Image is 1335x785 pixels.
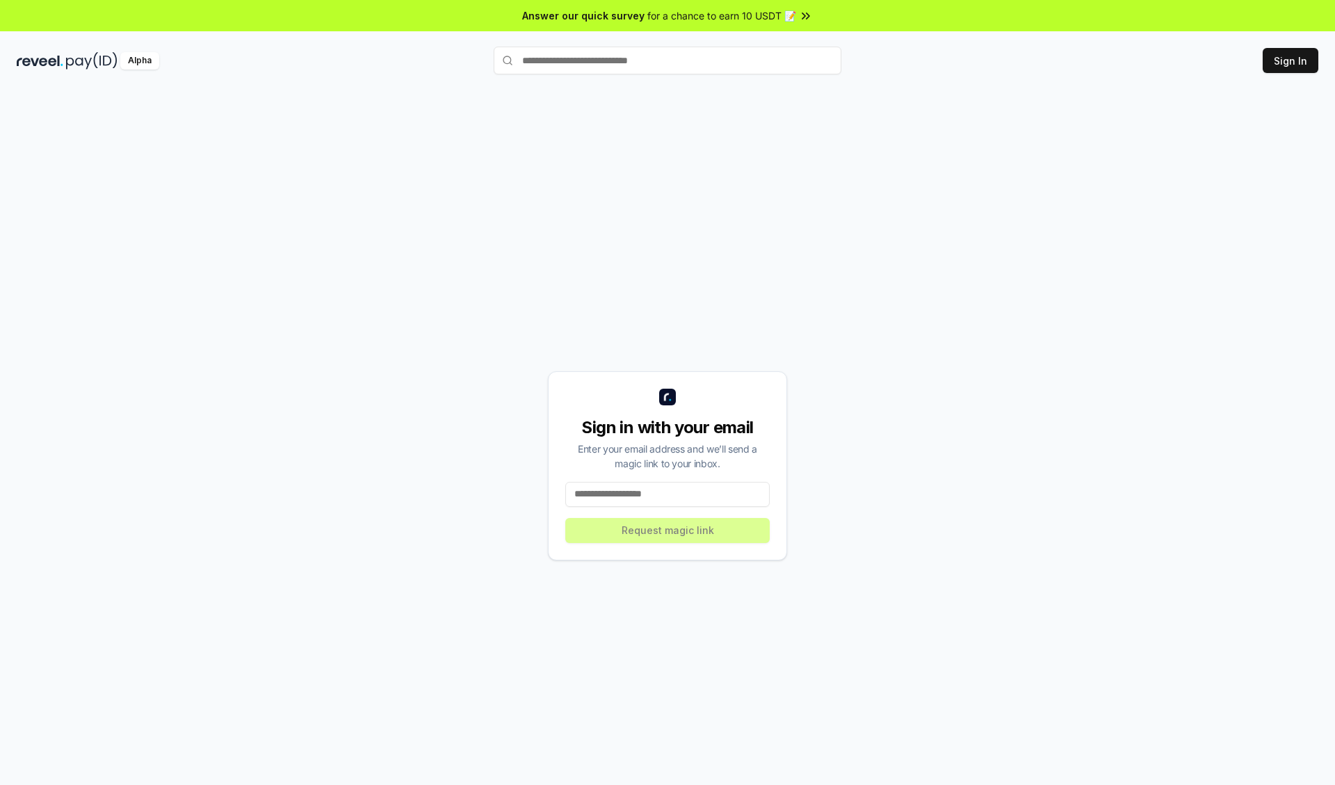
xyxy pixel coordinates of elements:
div: Enter your email address and we’ll send a magic link to your inbox. [565,442,770,471]
button: Sign In [1263,48,1318,73]
span: Answer our quick survey [522,8,645,23]
img: pay_id [66,52,118,70]
img: logo_small [659,389,676,405]
div: Sign in with your email [565,416,770,439]
img: reveel_dark [17,52,63,70]
span: for a chance to earn 10 USDT 📝 [647,8,796,23]
div: Alpha [120,52,159,70]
